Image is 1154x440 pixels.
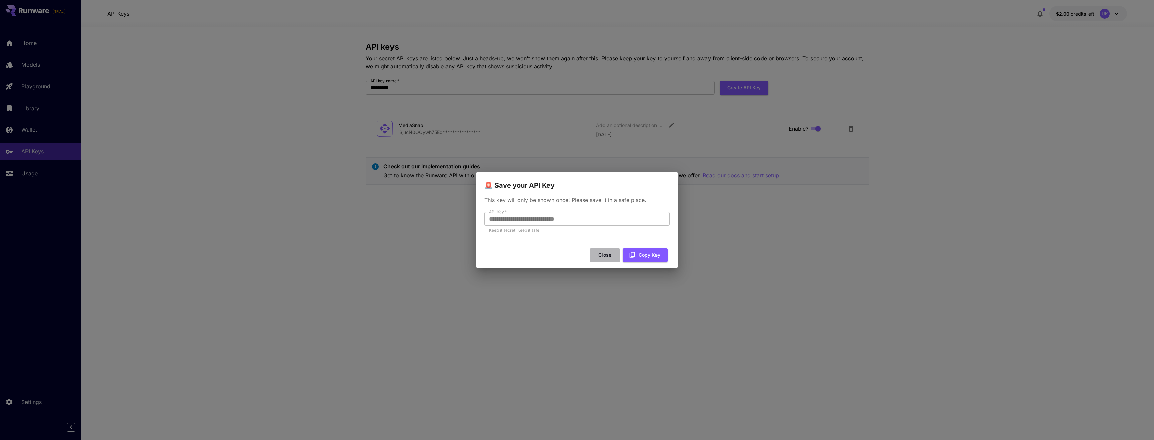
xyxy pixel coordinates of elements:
button: Close [590,248,620,262]
label: API Key [489,209,507,215]
p: Keep it secret. Keep it safe. [489,227,665,234]
h2: 🚨 Save your API Key [476,172,678,191]
button: Copy Key [623,248,668,262]
p: This key will only be shown once! Please save it in a safe place. [484,196,670,204]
